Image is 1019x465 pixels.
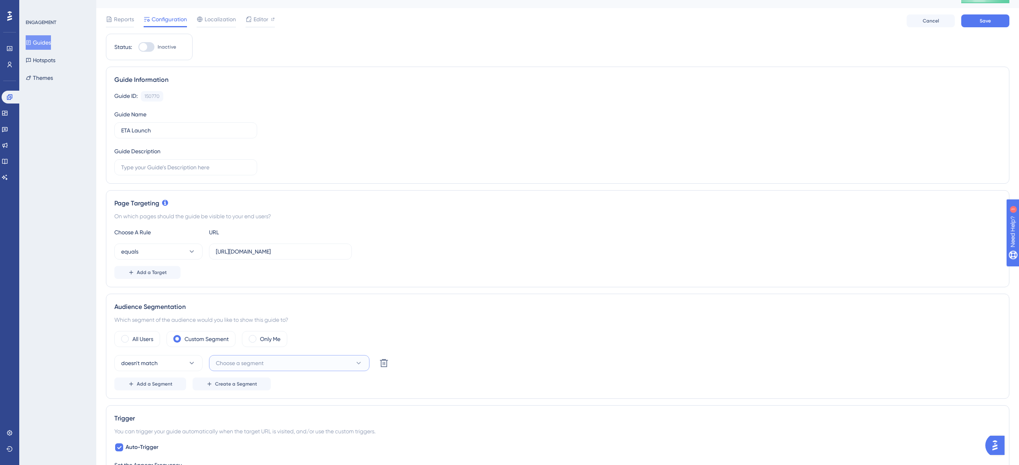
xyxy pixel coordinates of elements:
[923,18,939,24] span: Cancel
[216,358,264,368] span: Choose a segment
[19,2,50,12] span: Need Help?
[114,75,1001,85] div: Guide Information
[209,227,297,237] div: URL
[114,378,186,390] button: Add a Segment
[114,110,146,119] div: Guide Name
[137,381,173,387] span: Add a Segment
[121,163,250,172] input: Type your Guide’s Description here
[26,35,51,50] button: Guides
[114,14,134,24] span: Reports
[137,269,167,276] span: Add a Target
[193,378,271,390] button: Create a Segment
[114,414,1001,423] div: Trigger
[114,302,1001,312] div: Audience Segmentation
[158,44,176,50] span: Inactive
[26,19,56,26] div: ENGAGEMENT
[132,334,153,344] label: All Users
[152,14,187,24] span: Configuration
[114,211,1001,221] div: On which pages should the guide be visible to your end users?
[121,126,250,135] input: Type your Guide’s Name here
[114,244,203,260] button: equals
[985,433,1009,457] iframe: UserGuiding AI Assistant Launcher
[121,358,158,368] span: doesn't match
[205,14,236,24] span: Localization
[114,355,203,371] button: doesn't match
[114,266,181,279] button: Add a Target
[114,199,1001,208] div: Page Targeting
[114,42,132,52] div: Status:
[185,334,229,344] label: Custom Segment
[907,14,955,27] button: Cancel
[216,247,345,256] input: yourwebsite.com/path
[114,315,1001,325] div: Which segment of the audience would you like to show this guide to?
[26,71,53,85] button: Themes
[114,426,1001,436] div: You can trigger your guide automatically when the target URL is visited, and/or use the custom tr...
[56,4,58,10] div: 1
[121,247,138,256] span: equals
[260,334,280,344] label: Only Me
[126,443,158,452] span: Auto-Trigger
[114,227,203,237] div: Choose A Rule
[961,14,1009,27] button: Save
[144,93,160,99] div: 150770
[215,381,257,387] span: Create a Segment
[114,146,160,156] div: Guide Description
[114,91,138,102] div: Guide ID:
[209,355,369,371] button: Choose a segment
[980,18,991,24] span: Save
[254,14,268,24] span: Editor
[26,53,55,67] button: Hotspots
